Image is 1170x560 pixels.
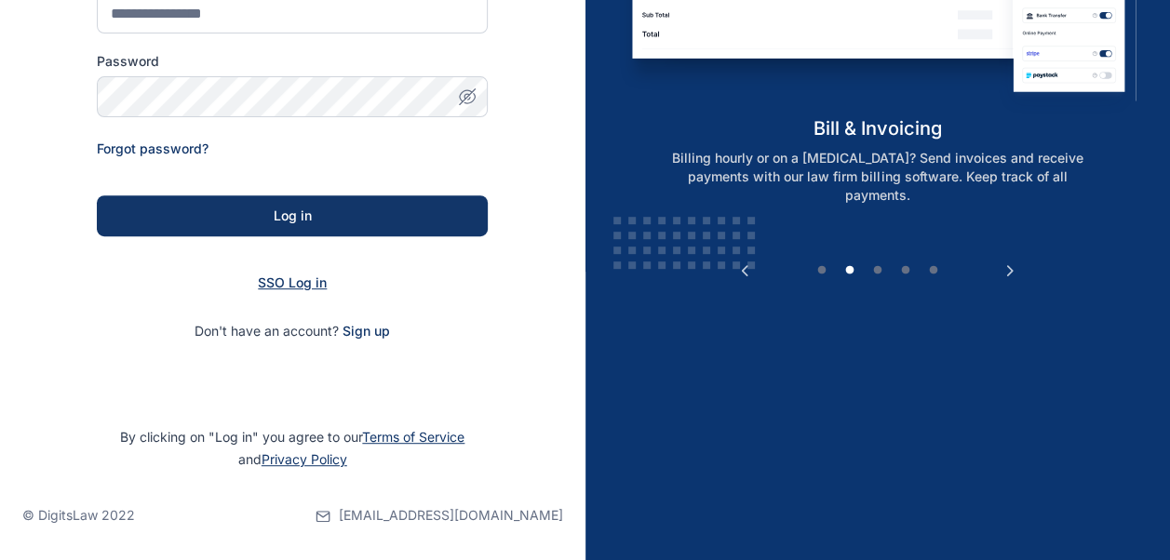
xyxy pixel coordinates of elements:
[127,207,458,225] div: Log in
[868,261,887,280] button: 3
[258,274,327,290] a: SSO Log in
[735,261,754,280] button: Previous
[262,451,347,467] a: Privacy Policy
[22,426,563,471] p: By clicking on "Log in" you agree to our
[362,429,464,445] a: Terms of Service
[97,195,488,236] button: Log in
[924,261,943,280] button: 5
[619,115,1136,141] h5: bill & invoicing
[343,322,390,340] span: Sign up
[316,471,563,560] a: [EMAIL_ADDRESS][DOMAIN_NAME]
[896,261,915,280] button: 4
[22,506,135,525] p: © DigitsLaw 2022
[339,506,563,525] span: [EMAIL_ADDRESS][DOMAIN_NAME]
[639,149,1116,205] p: Billing hourly or on a [MEDICAL_DATA]? Send invoices and receive payments with our law firm billi...
[97,52,488,71] label: Password
[841,261,859,280] button: 2
[97,140,208,156] a: Forgot password?
[238,451,347,467] span: and
[97,322,488,340] p: Don't have an account?
[343,323,390,339] a: Sign up
[1001,261,1019,280] button: Next
[813,261,831,280] button: 1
